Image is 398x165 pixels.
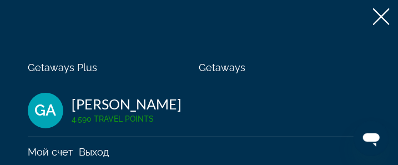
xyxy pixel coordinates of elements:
div: [PERSON_NAME] [72,96,182,112]
span: 4,590 Travel Points [72,114,154,123]
a: Getaways Plus [28,62,97,73]
iframe: Button to launch messaging window, conversation in progress [354,121,389,156]
a: Мой счет [28,146,73,158]
a: Getaways [199,62,246,73]
button: Выход [79,146,109,158]
span: GA [35,102,57,119]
